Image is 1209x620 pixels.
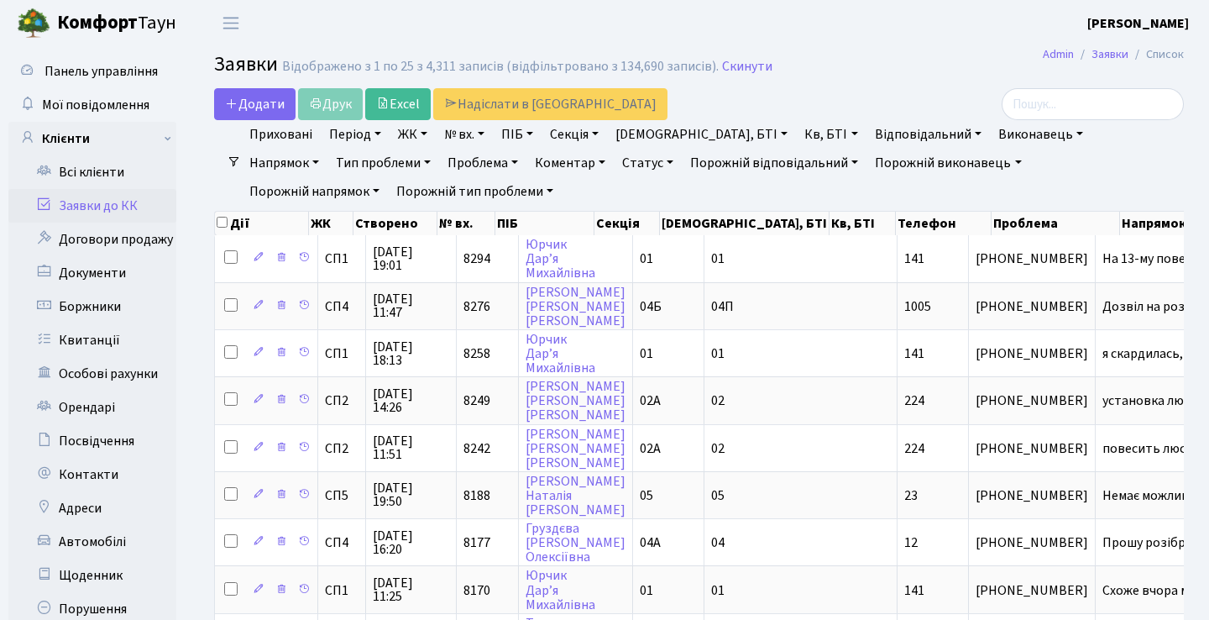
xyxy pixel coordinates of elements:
[904,581,924,600] span: 141
[437,120,491,149] a: № вх.
[353,212,437,235] th: Створено
[373,245,449,272] span: [DATE] 19:01
[640,486,653,505] span: 05
[373,340,449,367] span: [DATE] 18:13
[322,120,388,149] a: Період
[711,344,725,363] span: 01
[325,300,359,313] span: СП4
[904,533,918,552] span: 12
[309,212,353,235] th: ЖК
[437,212,495,235] th: № вх.
[243,149,326,177] a: Напрямок
[526,519,625,566] a: Груздєва[PERSON_NAME]Олексіївна
[373,576,449,603] span: [DATE] 11:25
[8,55,176,88] a: Панель управління
[1018,37,1209,72] nav: breadcrumb
[904,344,924,363] span: 141
[868,149,1028,177] a: Порожній виконавець
[8,290,176,323] a: Боржники
[594,212,661,235] th: Секція
[1087,13,1189,34] a: [PERSON_NAME]
[441,149,525,177] a: Проблема
[609,120,794,149] a: [DEMOGRAPHIC_DATA], БТІ
[640,391,661,410] span: 02А
[976,252,1088,265] span: [PHONE_NUMBER]
[463,344,490,363] span: 8258
[1091,45,1128,63] a: Заявки
[526,377,625,424] a: [PERSON_NAME][PERSON_NAME][PERSON_NAME]
[243,177,386,206] a: Порожній напрямок
[57,9,176,38] span: Таун
[798,120,864,149] a: Кв, БТІ
[615,149,680,177] a: Статус
[373,481,449,508] span: [DATE] 19:50
[683,149,865,177] a: Порожній відповідальний
[8,88,176,122] a: Мої повідомлення
[543,120,605,149] a: Секція
[8,357,176,391] a: Особові рахунки
[8,458,176,491] a: Контакти
[329,149,437,177] a: Тип проблеми
[660,212,830,235] th: [DEMOGRAPHIC_DATA], БТІ
[282,59,719,75] div: Відображено з 1 по 25 з 4,311 записів (відфільтровано з 134,690 записів).
[8,223,176,256] a: Договори продажу
[463,439,490,458] span: 8242
[896,212,992,235] th: Телефон
[976,584,1088,597] span: [PHONE_NUMBER]
[1087,14,1189,33] b: [PERSON_NAME]
[640,533,661,552] span: 04А
[711,581,725,600] span: 01
[526,330,595,377] a: ЮрчикДар’яМихайлівна
[391,120,434,149] a: ЖК
[1002,88,1184,120] input: Пошук...
[8,155,176,189] a: Всі клієнти
[463,391,490,410] span: 8249
[528,149,612,177] a: Коментар
[57,9,138,36] b: Комфорт
[463,581,490,600] span: 8170
[640,250,653,268] span: 01
[42,96,149,114] span: Мої повідомлення
[373,292,449,319] span: [DATE] 11:47
[8,525,176,559] a: Автомобілі
[830,212,896,235] th: Кв, БТІ
[526,567,595,614] a: ЮрчикДар’яМихайлівна
[640,581,653,600] span: 01
[8,256,176,290] a: Документи
[976,489,1088,502] span: [PHONE_NUMBER]
[976,347,1088,360] span: [PHONE_NUMBER]
[992,120,1090,149] a: Виконавець
[325,536,359,549] span: СП4
[373,529,449,556] span: [DATE] 16:20
[976,442,1088,455] span: [PHONE_NUMBER]
[711,250,725,268] span: 01
[8,391,176,424] a: Орендарі
[463,250,490,268] span: 8294
[1128,45,1184,64] li: Список
[214,50,278,79] span: Заявки
[463,486,490,505] span: 8188
[640,439,661,458] span: 02А
[210,9,252,37] button: Переключити навігацію
[373,434,449,461] span: [DATE] 11:51
[8,491,176,525] a: Адреси
[8,559,176,592] a: Щоденник
[214,88,296,120] a: Додати
[904,297,931,316] span: 1005
[463,533,490,552] span: 8177
[640,344,653,363] span: 01
[463,297,490,316] span: 8276
[17,7,50,40] img: logo.png
[526,283,625,330] a: [PERSON_NAME][PERSON_NAME][PERSON_NAME]
[711,439,725,458] span: 02
[904,250,924,268] span: 141
[526,235,595,282] a: ЮрчикДар’яМихайлівна
[495,212,594,235] th: ПІБ
[526,472,625,519] a: [PERSON_NAME]Наталія[PERSON_NAME]
[904,391,924,410] span: 224
[325,584,359,597] span: СП1
[325,442,359,455] span: СП2
[8,122,176,155] a: Клієнти
[8,323,176,357] a: Квитанції
[711,391,725,410] span: 02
